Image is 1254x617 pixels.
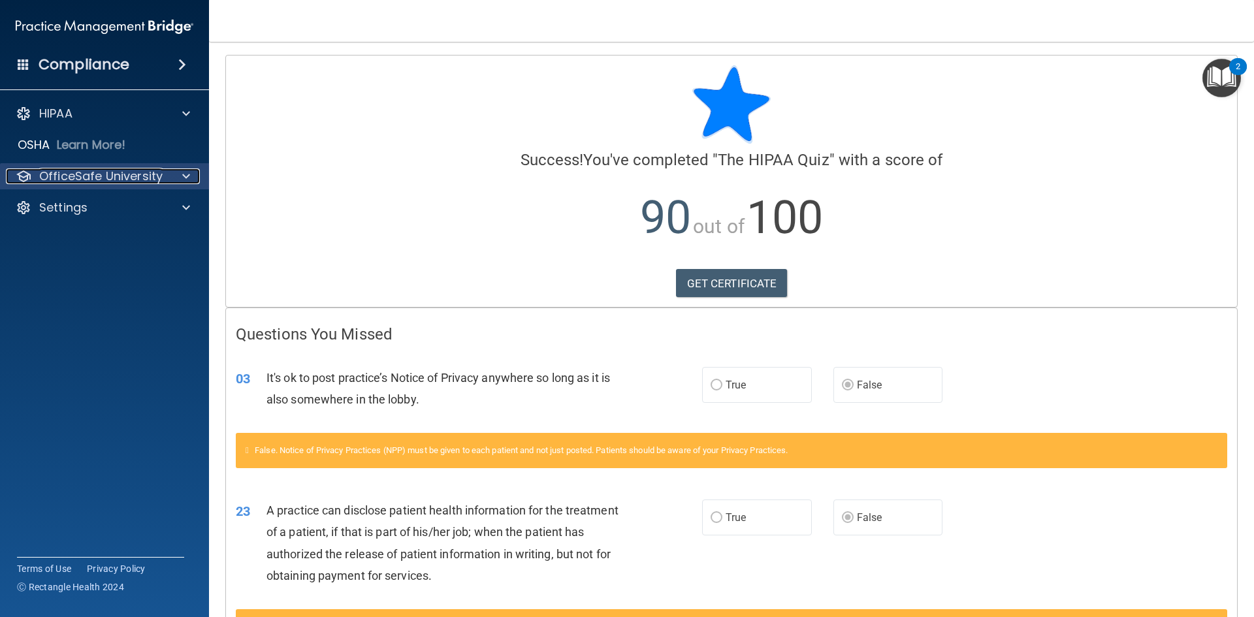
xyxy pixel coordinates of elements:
span: False [857,511,882,524]
span: The HIPAA Quiz [718,151,829,169]
span: 100 [747,191,823,244]
img: PMB logo [16,14,193,40]
p: Settings [39,200,88,215]
span: A practice can disclose patient health information for the treatment of a patient, if that is par... [266,503,619,582]
span: False [857,379,882,391]
a: GET CERTIFICATE [676,269,788,298]
span: 23 [236,503,250,519]
img: blue-star-rounded.9d042014.png [692,65,771,144]
button: Open Resource Center, 2 new notifications [1202,59,1241,97]
input: False [842,513,854,523]
h4: Compliance [39,55,129,74]
a: Privacy Policy [87,562,146,575]
div: 2 [1236,67,1240,84]
span: It's ok to post practice’s Notice of Privacy anywhere so long as it is also somewhere in the lobby. [266,371,610,406]
input: True [711,513,722,523]
h4: Questions You Missed [236,326,1227,343]
p: Learn More! [57,137,126,153]
span: True [726,379,746,391]
span: 03 [236,371,250,387]
input: False [842,381,854,390]
a: Settings [16,200,190,215]
span: out of [693,215,745,238]
p: OfficeSafe University [39,168,163,184]
span: 90 [640,191,691,244]
a: HIPAA [16,106,190,121]
span: False. Notice of Privacy Practices (NPP) must be given to each patient and not just posted. Patie... [255,445,788,455]
span: Success! [521,151,584,169]
input: True [711,381,722,390]
h4: You've completed " " with a score of [236,151,1227,168]
a: Terms of Use [17,562,71,575]
p: OSHA [18,137,50,153]
p: HIPAA [39,106,72,121]
a: OfficeSafe University [16,168,190,184]
span: True [726,511,746,524]
span: Ⓒ Rectangle Health 2024 [17,580,124,593]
